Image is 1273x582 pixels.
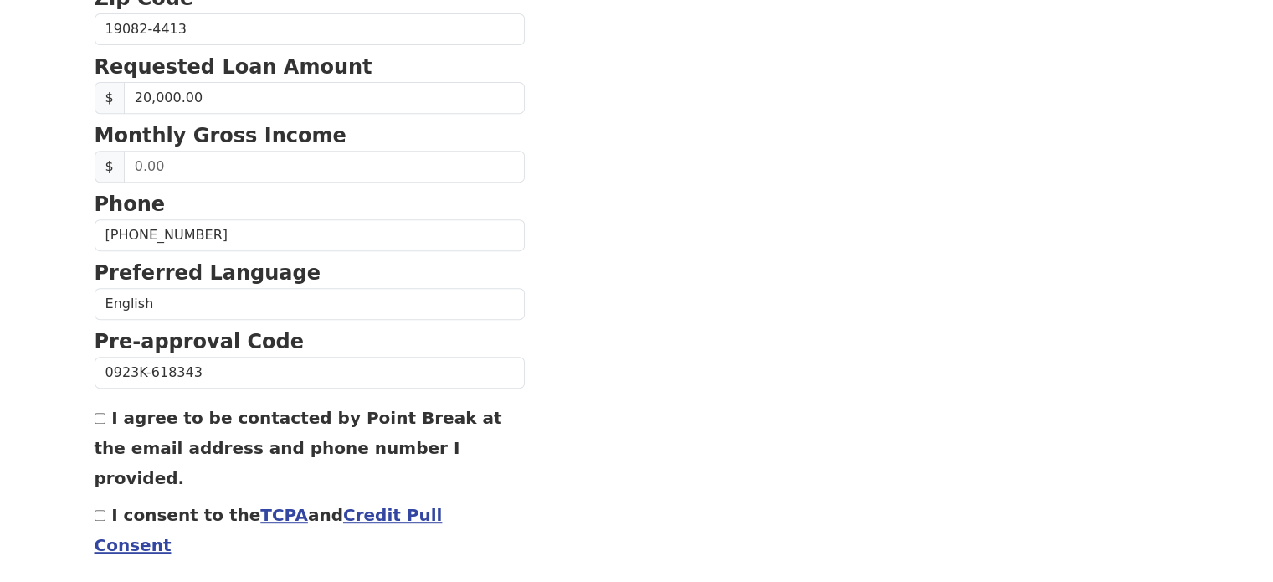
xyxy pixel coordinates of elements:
[95,357,525,389] input: Pre-approval Code
[95,330,305,353] strong: Pre-approval Code
[95,82,125,114] span: $
[95,121,525,151] p: Monthly Gross Income
[260,505,308,525] a: TCPA
[95,261,321,285] strong: Preferred Language
[124,151,525,183] input: 0.00
[95,505,443,555] label: I consent to the and
[95,193,166,216] strong: Phone
[124,82,525,114] input: 0.00
[95,219,525,251] input: Phone
[95,13,525,45] input: Zip Code
[95,55,372,79] strong: Requested Loan Amount
[95,151,125,183] span: $
[95,408,502,488] label: I agree to be contacted by Point Break at the email address and phone number I provided.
